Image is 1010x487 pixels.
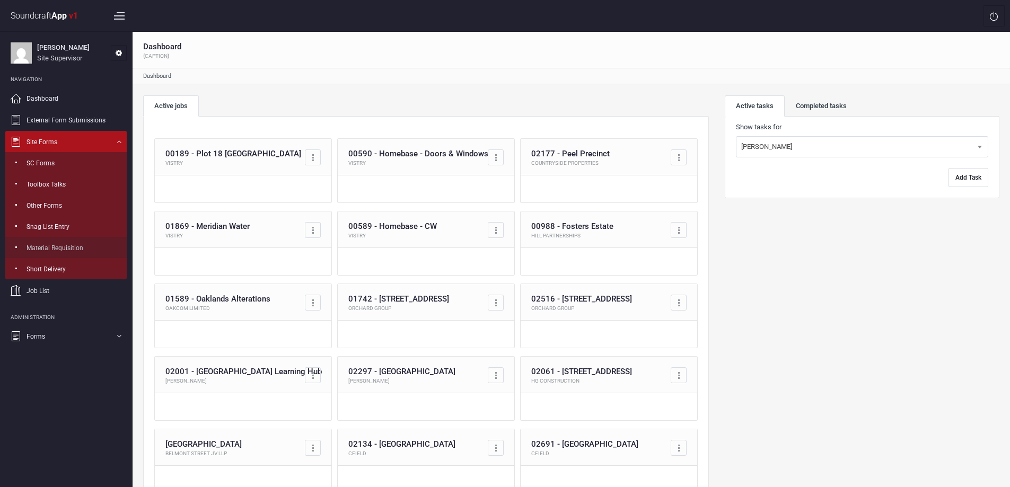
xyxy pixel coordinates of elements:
[5,216,127,237] a: Snag List Entry
[165,304,270,312] p: Oakcom Limited
[133,32,1010,84] nav: breadcrumb
[531,159,610,167] p: Countryside Properties
[27,137,57,147] span: Site Forms
[27,286,49,296] span: Job List
[27,180,66,189] span: Toolbox Talks
[165,377,322,385] p: [PERSON_NAME]
[5,109,127,130] a: External Form Submissions
[165,221,250,232] h5: 01869 - Meridian Water
[948,168,988,187] button: Add Task
[5,152,127,173] a: SC Forms
[348,304,449,312] p: Orchard Group
[531,148,610,159] h5: 02177 - Peel Precinct
[143,71,171,82] li: Dashboard
[736,137,988,157] span: Ben Sudbury
[27,264,66,274] span: Short Delivery
[165,449,242,457] p: Belmont Street JV LLP
[348,449,455,457] p: CField
[5,307,127,323] li: Administration
[5,258,127,279] a: Short Delivery
[5,194,127,216] a: Other Forms
[27,158,55,168] span: SC Forms
[143,41,181,52] h1: Dashboard
[165,148,301,159] h5: 00189 - Plot 18 [GEOGRAPHIC_DATA]
[51,11,67,21] strong: App
[165,294,270,304] h5: 01589 - Oaklands Alterations
[27,116,106,125] span: External Form Submissions
[27,222,69,232] span: Snag List Entry
[531,377,632,385] p: HG Construction
[5,237,127,258] a: Material Requisition
[143,95,199,117] a: Active jobs
[27,201,62,210] span: Other Forms
[69,11,78,21] strong: v1
[348,159,488,167] p: Vistry
[348,294,449,304] h5: 01742 - [STREET_ADDRESS]
[531,232,613,240] p: Hill Partnerships
[725,95,785,117] a: Active tasks
[27,94,58,103] span: Dashboard
[5,173,127,194] a: Toolbox Talks
[5,87,127,109] a: Dashboard
[531,221,613,232] h5: 00988 - Fosters Estate
[165,366,322,377] h5: 02001 - [GEOGRAPHIC_DATA] Learning Hub
[37,54,82,62] span: Site Supervisor
[531,294,632,304] h5: 02516 - [STREET_ADDRESS]
[531,304,632,312] p: Orchard Group
[143,52,181,60] p: {caption}
[165,232,250,240] p: Vistry
[5,69,127,85] li: Navigation
[348,221,437,232] h5: 00589 - Homebase - CW
[165,439,242,449] h5: [GEOGRAPHIC_DATA]
[348,366,455,377] h5: 02297 - [GEOGRAPHIC_DATA]
[531,449,638,457] p: CField
[531,366,632,377] h5: 02061 - [STREET_ADDRESS]
[348,377,455,385] p: [PERSON_NAME]
[27,243,83,253] span: Material Requisition
[5,131,127,152] a: Site Forms
[348,148,488,159] h5: 00590 - Homebase - Doors & Windows
[5,325,127,347] a: Forms
[5,280,127,301] a: Job List
[736,122,781,132] label: Show tasks for
[736,136,988,157] span: Ben Sudbury
[27,332,45,341] span: Forms
[165,159,301,167] p: Vistry
[785,95,858,117] a: Completed tasks
[348,439,455,449] h5: 02134 - [GEOGRAPHIC_DATA]
[531,439,638,449] h5: 02691 - [GEOGRAPHIC_DATA]
[37,43,90,51] strong: [PERSON_NAME]
[348,232,437,240] p: Vistry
